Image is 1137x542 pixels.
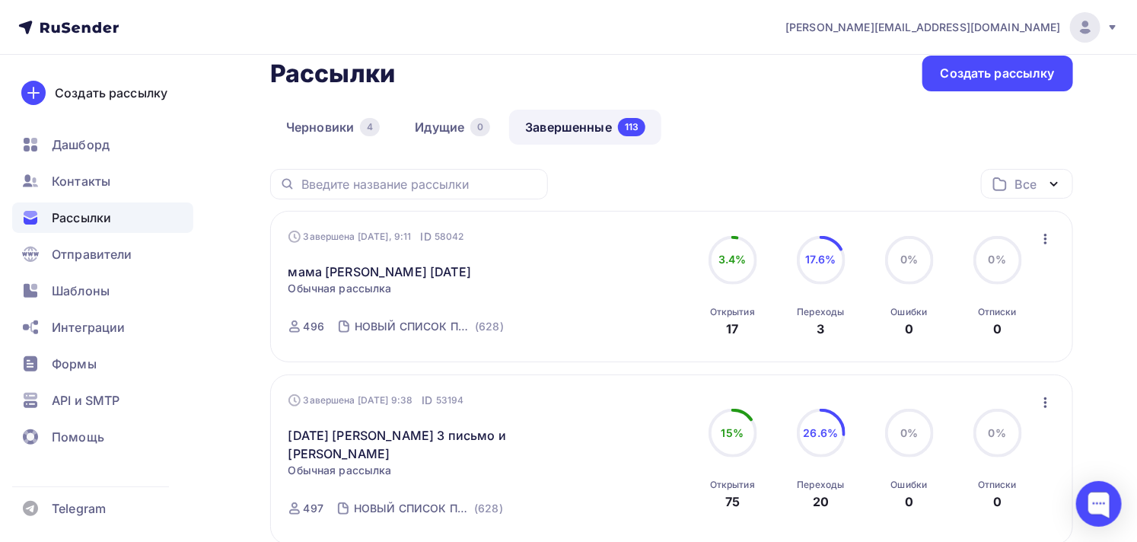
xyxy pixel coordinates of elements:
[900,426,918,439] span: 0%
[993,320,1002,338] div: 0
[941,65,1055,82] div: Создать рассылку
[12,276,193,306] a: Шаблоны
[353,314,505,339] a: НОВЫЙ СПИСОК ПОСЛЕ Ж 417 (628)
[12,166,193,196] a: Контакты
[270,59,395,89] h2: Рассылки
[813,493,829,511] div: 20
[785,20,1061,35] span: [PERSON_NAME][EMAIL_ADDRESS][DOMAIN_NAME]
[270,110,396,145] a: Черновики4
[725,493,740,511] div: 75
[304,319,324,334] div: 496
[421,229,432,244] span: ID
[288,229,464,244] div: Завершена [DATE], 9:11
[710,479,755,491] div: Открытия
[52,209,111,227] span: Рассылки
[900,253,918,266] span: 0%
[399,110,506,145] a: Идущие0
[470,118,490,136] div: 0
[475,319,504,334] div: (628)
[710,306,755,318] div: Открытия
[288,281,392,296] span: Обычная рассылка
[436,393,464,408] span: 53194
[435,229,464,244] span: 58042
[989,253,1006,266] span: 0%
[718,253,747,266] span: 3.4%
[52,391,119,410] span: API и SMTP
[817,320,824,338] div: 3
[797,306,844,318] div: Переходы
[726,320,738,338] div: 17
[905,320,913,338] div: 0
[304,501,323,516] div: 497
[905,493,913,511] div: 0
[352,496,505,521] a: НОВЫЙ СПИСОК ПОСЛЕ Ж 417 (628)
[785,12,1119,43] a: [PERSON_NAME][EMAIL_ADDRESS][DOMAIN_NAME]
[989,426,1006,439] span: 0%
[804,426,839,439] span: 26.6%
[52,172,110,190] span: Контакты
[52,318,125,336] span: Интеграции
[509,110,661,145] a: Завершенные113
[52,499,106,518] span: Telegram
[354,501,471,516] div: НОВЫЙ СПИСОК ПОСЛЕ Ж 417
[52,135,110,154] span: Дашборд
[52,282,110,300] span: Шаблоны
[1015,175,1037,193] div: Все
[978,479,1017,491] div: Отписки
[618,118,645,136] div: 113
[288,426,549,463] a: [DATE] [PERSON_NAME] 3 письмо и [PERSON_NAME]
[797,479,844,491] div: Переходы
[474,501,503,516] div: (628)
[993,493,1002,511] div: 0
[12,202,193,233] a: Рассылки
[806,253,836,266] span: 17.6%
[981,169,1073,199] button: Все
[288,263,472,281] a: мама [PERSON_NAME] [DATE]
[360,118,380,136] div: 4
[52,245,132,263] span: Отправители
[12,129,193,160] a: Дашборд
[52,355,97,373] span: Формы
[288,463,392,478] span: Обычная рассылка
[301,176,539,193] input: Введите название рассылки
[12,349,193,379] a: Формы
[55,84,167,102] div: Создать рассылку
[422,393,432,408] span: ID
[978,306,1017,318] div: Отписки
[891,479,928,491] div: Ошибки
[52,428,104,446] span: Помощь
[12,239,193,269] a: Отправители
[355,319,472,334] div: НОВЫЙ СПИСОК ПОСЛЕ Ж 417
[288,393,464,408] div: Завершена [DATE] 9:38
[721,426,744,439] span: 15%
[891,306,928,318] div: Ошибки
